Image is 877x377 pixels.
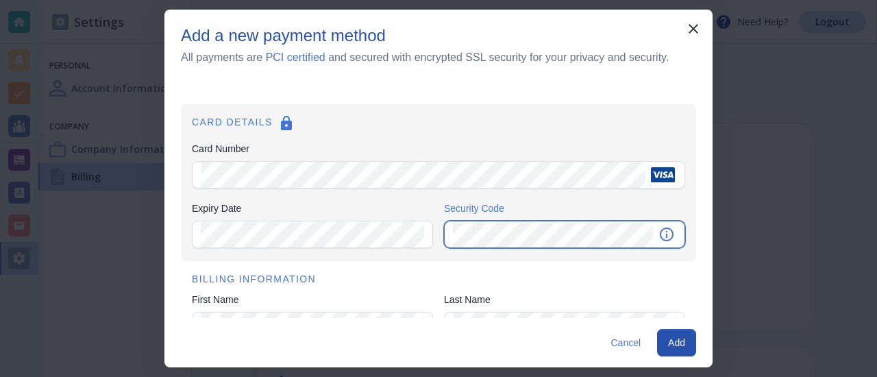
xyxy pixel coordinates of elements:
[651,167,675,182] img: Visa
[657,329,696,356] button: Add
[192,115,685,136] h6: CARD DETAILS
[181,49,669,66] h6: All payments are and secured with encrypted SSL security for your privacy and security.
[444,202,685,215] label: Security Code
[192,202,433,215] label: Expiry Date
[605,329,646,356] button: Cancel
[266,51,325,63] a: PCI certified
[192,142,685,156] label: Card Number
[192,272,685,287] h6: BILLING INFORMATION
[658,226,675,243] svg: Security code is the 3-4 digit number on the back of your card
[181,26,386,46] h5: Add a new payment method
